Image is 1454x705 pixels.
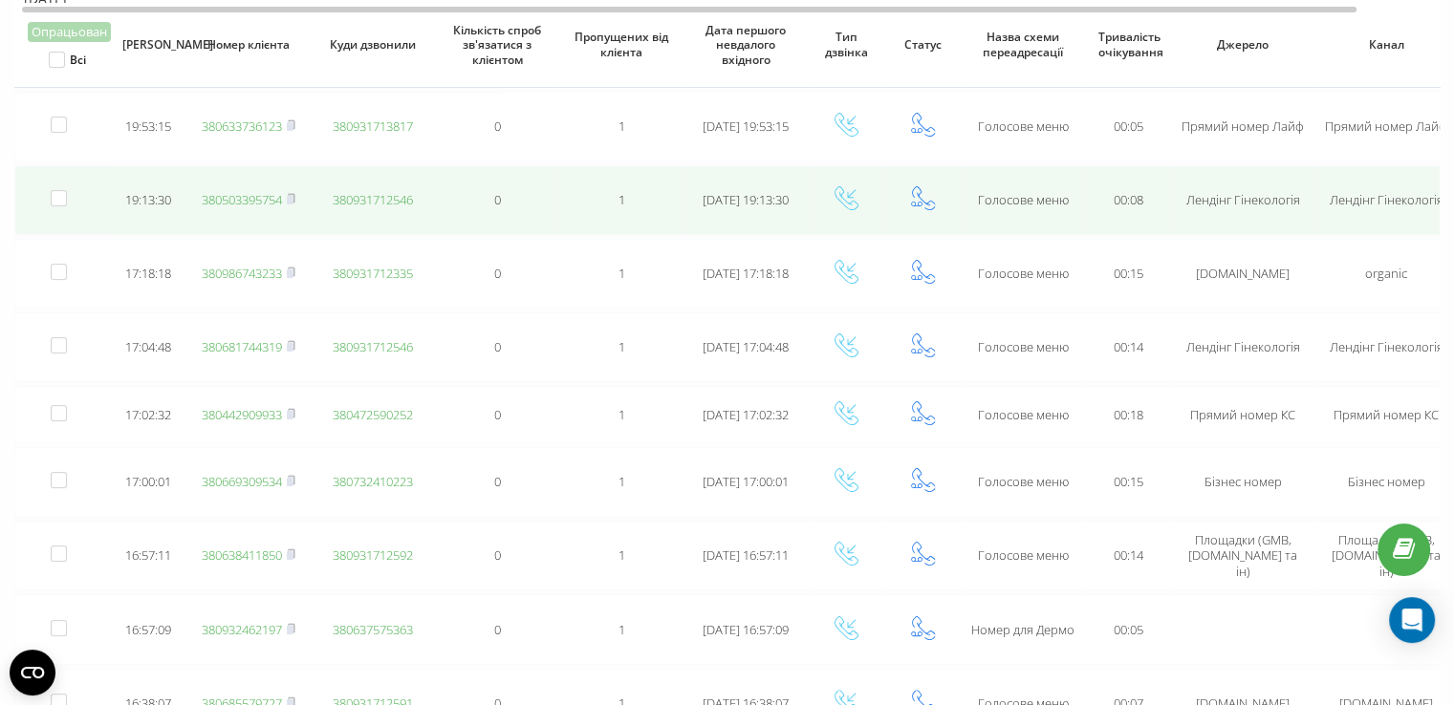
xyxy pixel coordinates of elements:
[202,338,282,355] a: 380681744319
[897,37,948,53] span: Статус
[202,37,296,53] span: Номер клієнта
[1085,594,1171,664] td: 00:05
[110,312,186,382] td: 17:04:48
[618,191,625,208] span: 1
[110,92,186,161] td: 19:53:15
[494,473,501,490] span: 0
[333,191,413,208] a: 380931712546
[703,338,789,355] span: [DATE] 17:04:48
[961,165,1085,235] td: Голосове меню
[699,23,793,68] span: Дата першого невдалого вхідного
[961,239,1085,309] td: Голосове меню
[333,338,413,355] a: 380931712546
[703,473,789,490] span: [DATE] 17:00:01
[618,338,625,355] span: 1
[703,265,789,282] span: [DATE] 17:18:18
[618,621,625,638] span: 1
[450,23,545,68] span: Кількість спроб зв'язатися з клієнтом
[1331,37,1443,53] span: Канал
[494,338,501,355] span: 0
[1085,312,1171,382] td: 00:14
[110,239,186,309] td: 17:18:18
[1085,447,1171,517] td: 00:15
[326,37,421,53] span: Куди дзвонили
[703,191,789,208] span: [DATE] 19:13:30
[618,473,625,490] span: 1
[1098,30,1159,59] span: Тривалість очікування
[575,30,669,59] span: Пропущених від клієнта
[1171,165,1314,235] td: Лендінг Гінекологія
[110,447,186,517] td: 17:00:01
[1171,447,1314,517] td: Бізнес номер
[618,546,625,564] span: 1
[494,546,501,564] span: 0
[618,406,625,423] span: 1
[1085,386,1171,443] td: 00:18
[961,312,1085,382] td: Голосове меню
[961,447,1085,517] td: Голосове меню
[494,117,501,135] span: 0
[703,621,789,638] span: [DATE] 16:57:09
[976,30,1071,59] span: Назва схеми переадресації
[494,265,501,282] span: 0
[202,191,282,208] a: 380503395754
[202,406,282,423] a: 380442909933
[494,621,501,638] span: 0
[202,546,282,564] a: 380638411850
[1171,92,1314,161] td: Прямий номер Лайф
[202,265,282,282] a: 380986743233
[820,30,872,59] span: Тип дзвінка
[202,621,282,638] a: 380932462197
[110,521,186,590] td: 16:57:11
[494,406,501,423] span: 0
[333,406,413,423] a: 380472590252
[703,406,789,423] span: [DATE] 17:02:32
[110,165,186,235] td: 19:13:30
[1171,239,1314,309] td: [DOMAIN_NAME]
[110,386,186,443] td: 17:02:32
[333,621,413,638] a: 380637575363
[1171,312,1314,382] td: Лендінг Гінекологія
[110,594,186,664] td: 16:57:09
[703,546,789,564] span: [DATE] 16:57:11
[961,594,1085,664] td: Номер для Дермо
[10,650,55,695] button: Open CMP widget
[1085,165,1171,235] td: 00:08
[618,117,625,135] span: 1
[618,265,625,282] span: 1
[333,546,413,564] a: 380931712592
[202,117,282,135] a: 380633736123
[1085,92,1171,161] td: 00:05
[49,52,86,68] label: Всі
[202,473,282,490] a: 380669309534
[1389,597,1435,643] div: Open Intercom Messenger
[961,386,1085,443] td: Голосове меню
[122,37,174,53] span: [PERSON_NAME]
[333,473,413,490] a: 380732410223
[1171,386,1314,443] td: Прямий номер КС
[333,117,413,135] a: 380931713817
[494,191,501,208] span: 0
[1085,239,1171,309] td: 00:15
[1085,521,1171,590] td: 00:14
[333,265,413,282] a: 380931712335
[1187,37,1299,53] span: Джерело
[703,117,789,135] span: [DATE] 19:53:15
[1171,521,1314,590] td: Площадки (GMB, [DOMAIN_NAME] та ін)
[961,521,1085,590] td: Голосове меню
[961,92,1085,161] td: Голосове меню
